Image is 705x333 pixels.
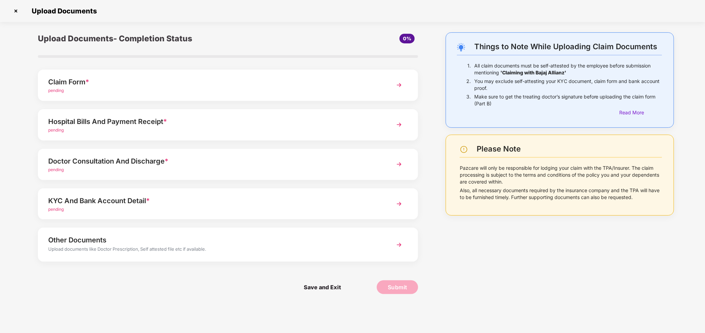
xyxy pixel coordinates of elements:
[48,116,378,127] div: Hospital Bills And Payment Receipt
[393,79,405,91] img: svg+xml;base64,PHN2ZyBpZD0iTmV4dCIgeG1sbnM9Imh0dHA6Ly93d3cudzMub3JnLzIwMDAvc3ZnIiB3aWR0aD0iMzYiIG...
[474,62,662,76] p: All claim documents must be self-attested by the employee before submission mentioning
[393,118,405,131] img: svg+xml;base64,PHN2ZyBpZD0iTmV4dCIgeG1sbnM9Imh0dHA6Ly93d3cudzMub3JnLzIwMDAvc3ZnIiB3aWR0aD0iMzYiIG...
[474,78,662,92] p: You may exclude self-attesting your KYC document, claim form and bank account proof.
[466,93,471,107] p: 3.
[377,280,418,294] button: Submit
[460,145,468,154] img: svg+xml;base64,PHN2ZyBpZD0iV2FybmluZ18tXzI0eDI0IiBkYXRhLW5hbWU9Ildhcm5pbmcgLSAyNHgyNCIgeG1sbnM9Im...
[474,93,662,107] p: Make sure to get the treating doctor’s signature before uploading the claim form (Part B)
[48,167,64,172] span: pending
[619,109,662,116] div: Read More
[477,144,662,154] div: Please Note
[48,235,378,246] div: Other Documents
[466,78,471,92] p: 2.
[48,127,64,133] span: pending
[393,239,405,251] img: svg+xml;base64,PHN2ZyBpZD0iTmV4dCIgeG1sbnM9Imh0dHA6Ly93d3cudzMub3JnLzIwMDAvc3ZnIiB3aWR0aD0iMzYiIG...
[460,165,662,185] p: Pazcare will only be responsible for lodging your claim with the TPA/Insurer. The claim processin...
[500,70,566,75] b: 'Claiming with Bajaj Allianz'
[474,42,662,51] div: Things to Note While Uploading Claim Documents
[48,207,64,212] span: pending
[393,158,405,170] img: svg+xml;base64,PHN2ZyBpZD0iTmV4dCIgeG1sbnM9Imh0dHA6Ly93d3cudzMub3JnLzIwMDAvc3ZnIiB3aWR0aD0iMzYiIG...
[297,280,348,294] span: Save and Exit
[48,156,378,167] div: Doctor Consultation And Discharge
[10,6,21,17] img: svg+xml;base64,PHN2ZyBpZD0iQ3Jvc3MtMzJ4MzIiIHhtbG5zPSJodHRwOi8vd3d3LnczLm9yZy8yMDAwL3N2ZyIgd2lkdG...
[25,7,100,15] span: Upload Documents
[393,198,405,210] img: svg+xml;base64,PHN2ZyBpZD0iTmV4dCIgeG1sbnM9Imh0dHA6Ly93d3cudzMub3JnLzIwMDAvc3ZnIiB3aWR0aD0iMzYiIG...
[460,187,662,201] p: Also, all necessary documents required by the insurance company and the TPA will have to be furni...
[467,62,471,76] p: 1.
[48,88,64,93] span: pending
[48,195,378,206] div: KYC And Bank Account Detail
[38,32,291,45] div: Upload Documents- Completion Status
[48,76,378,87] div: Claim Form
[457,43,465,51] img: svg+xml;base64,PHN2ZyB4bWxucz0iaHR0cDovL3d3dy53My5vcmcvMjAwMC9zdmciIHdpZHRoPSIyNC4wOTMiIGhlaWdodD...
[48,246,378,254] div: Upload documents like Doctor Prescription, Self attested file etc if available.
[403,35,411,41] span: 0%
